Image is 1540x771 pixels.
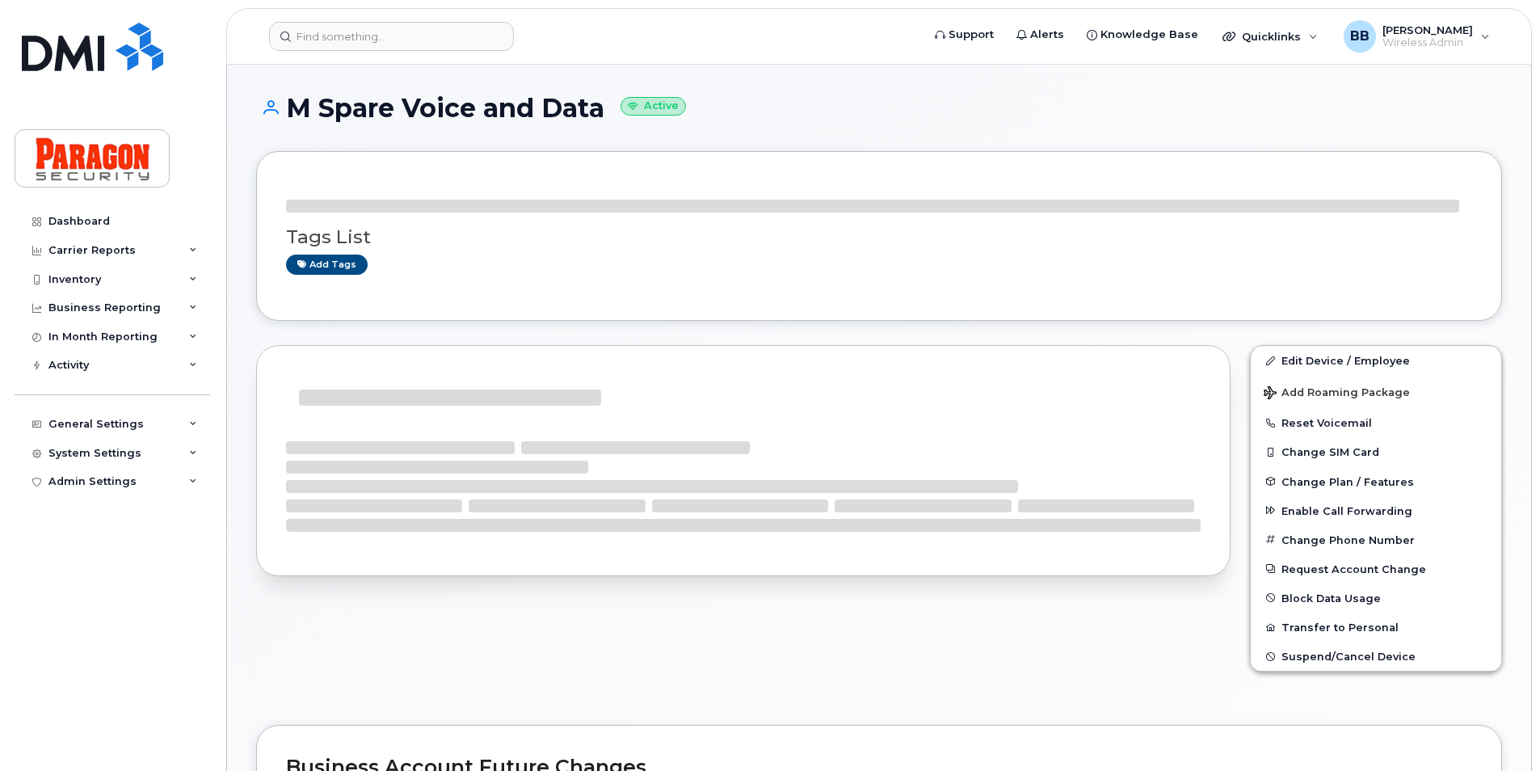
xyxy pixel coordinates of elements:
span: Add Roaming Package [1264,386,1410,402]
span: Enable Call Forwarding [1281,504,1412,516]
button: Change SIM Card [1251,437,1501,466]
button: Suspend/Cancel Device [1251,642,1501,671]
span: Change Plan / Features [1281,475,1414,487]
h3: Tags List [286,227,1472,247]
h1: M Spare Voice and Data [256,94,1502,122]
a: Edit Device / Employee [1251,346,1501,375]
button: Enable Call Forwarding [1251,496,1501,525]
span: Suspend/Cancel Device [1281,651,1416,663]
button: Transfer to Personal [1251,613,1501,642]
button: Request Account Change [1251,554,1501,584]
button: Block Data Usage [1251,584,1501,613]
button: Change Plan / Features [1251,467,1501,496]
button: Change Phone Number [1251,525,1501,554]
a: Add tags [286,255,368,275]
button: Add Roaming Package [1251,375,1501,408]
button: Reset Voicemail [1251,408,1501,437]
small: Active [621,97,686,116]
